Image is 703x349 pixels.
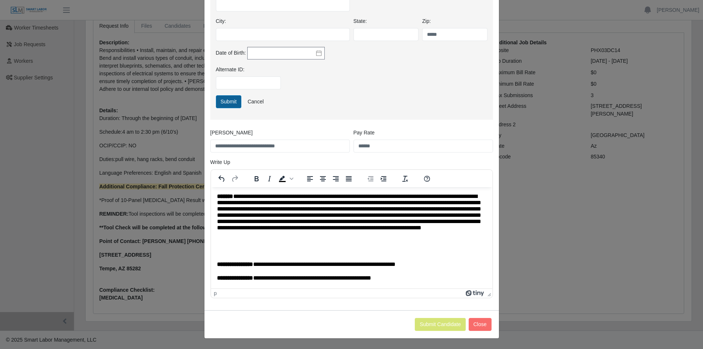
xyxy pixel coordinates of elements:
[415,318,465,331] button: Submit Candidate
[317,174,329,184] button: Align center
[216,49,246,57] label: Date of Birth:
[250,174,263,184] button: Bold
[354,17,367,25] label: State:
[228,174,241,184] button: Redo
[485,289,492,298] div: Press the Up and Down arrow keys to resize the editor.
[263,174,276,184] button: Italic
[214,290,217,296] div: p
[210,158,230,166] label: Write Up
[422,17,431,25] label: Zip:
[330,174,342,184] button: Align right
[469,318,492,331] button: Close
[276,174,294,184] div: Background color Black
[342,174,355,184] button: Justify
[210,129,253,137] label: [PERSON_NAME]
[377,174,390,184] button: Increase indent
[216,174,228,184] button: Undo
[466,290,484,296] a: Powered by Tiny
[216,17,226,25] label: City:
[421,174,433,184] button: Help
[211,187,492,288] iframe: Rich Text Area
[216,66,245,73] label: Alternate ID:
[216,95,242,108] button: Submit
[354,129,375,137] label: Pay Rate
[364,174,377,184] button: Decrease indent
[399,174,411,184] button: Clear formatting
[243,95,269,108] a: Cancel
[304,174,316,184] button: Align left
